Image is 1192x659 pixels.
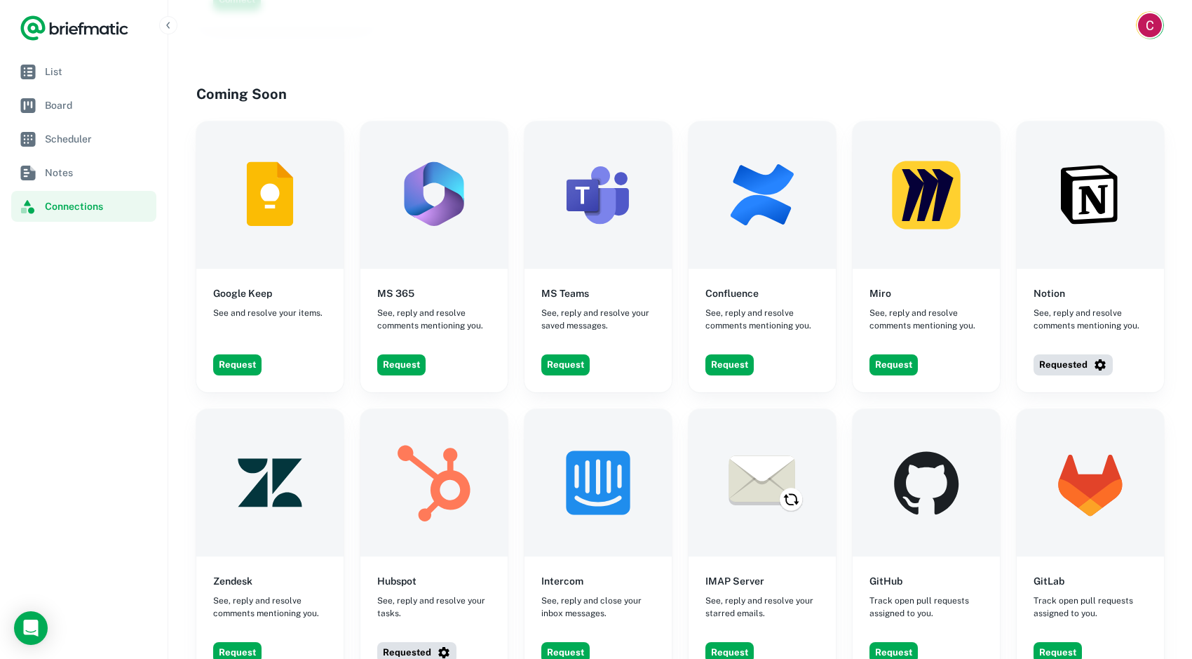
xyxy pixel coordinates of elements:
img: Carlos Agudo [1138,13,1162,37]
h6: Google Keep [213,286,272,301]
span: See, reply and resolve comments mentioning you. [869,307,983,332]
a: Board [11,90,156,121]
span: Track open pull requests assigned to you. [1034,594,1147,620]
img: Zendesk [196,409,344,557]
button: Request [869,354,918,375]
img: MS 365 [360,121,508,269]
h6: Confluence [705,286,759,301]
span: Track open pull requests assigned to you. [869,594,983,620]
h4: Coming Soon [196,84,1164,105]
span: See, reply and resolve your tasks. [377,594,491,620]
a: Notes [11,157,156,188]
button: Request [213,354,262,375]
span: Connections [45,199,151,214]
h6: MS 365 [377,286,414,301]
img: MS Teams [524,121,672,269]
a: List [11,56,156,87]
img: Confluence [689,121,836,269]
span: Scheduler [45,131,151,147]
button: Requested [1034,354,1113,375]
span: See, reply and close your inbox messages. [541,594,655,620]
a: Connections [11,191,156,222]
h6: Miro [869,286,891,301]
span: See, reply and resolve your saved messages. [541,307,655,332]
button: Account button [1136,11,1164,39]
button: Request [377,354,426,375]
h6: Intercom [541,573,583,589]
span: See, reply and resolve comments mentioning you. [377,307,491,332]
span: See, reply and resolve comments mentioning you. [213,594,327,620]
a: Logo [20,14,129,42]
span: See, reply and resolve your starred emails. [705,594,819,620]
div: Open Intercom Messenger [14,611,48,645]
span: See, reply and resolve comments mentioning you. [705,307,819,332]
h6: GitLab [1034,573,1064,589]
a: Scheduler [11,124,156,154]
h6: Zendesk [213,573,252,589]
span: Board [45,98,151,113]
img: Hubspot [360,409,508,557]
h6: IMAP Server [705,573,764,589]
img: Notion [1017,121,1164,269]
img: Miro [853,121,1000,269]
span: List [45,64,151,79]
span: See and resolve your items. [213,307,323,319]
img: GitHub [853,409,1000,557]
img: IMAP Server [689,409,836,557]
span: See, reply and resolve comments mentioning you. [1034,307,1147,332]
img: Google Keep [196,121,344,269]
h6: GitHub [869,573,902,589]
h6: Hubspot [377,573,416,589]
img: GitLab [1017,409,1164,557]
button: Request [541,354,590,375]
h6: MS Teams [541,286,589,301]
span: Notes [45,165,151,180]
img: Intercom [524,409,672,557]
h6: Notion [1034,286,1065,301]
button: Request [705,354,754,375]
